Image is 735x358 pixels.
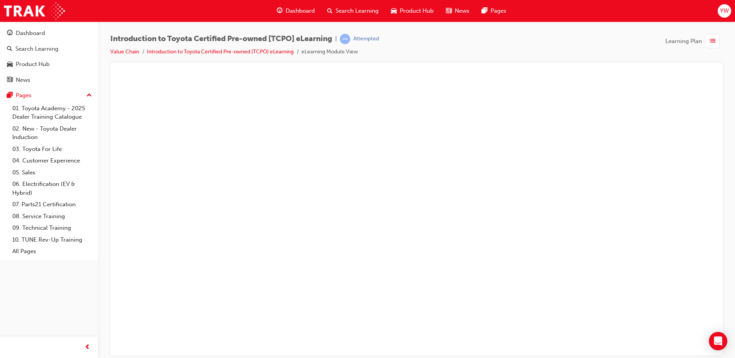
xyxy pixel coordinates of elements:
span: search-icon [327,6,333,16]
div: Search Learning [15,45,58,53]
a: 05. Sales [9,167,95,179]
a: search-iconSearch Learning [321,3,385,19]
a: Value Chain [110,48,139,55]
a: 10. TUNE Rev-Up Training [9,234,95,246]
div: Pages [16,91,32,100]
div: Product Hub [16,60,50,69]
span: news-icon [7,77,13,84]
div: Dashboard [16,29,45,38]
span: Introduction to Toyota Certified Pre-owned [TCPO] eLearning [110,35,332,43]
span: Pages [491,7,506,15]
a: car-iconProduct Hub [385,3,440,19]
a: Search Learning [3,42,95,56]
button: Pages [3,88,95,103]
span: list-icon [710,36,715,46]
span: | [335,35,337,43]
a: News [3,73,95,87]
span: pages-icon [7,92,13,99]
button: DashboardSearch LearningProduct HubNews [3,25,95,88]
span: pages-icon [482,6,487,16]
span: learningRecordVerb_ATTEMPT-icon [340,34,350,44]
span: Learning Plan [665,37,702,46]
a: 08. Service Training [9,210,95,222]
span: guage-icon [7,30,13,37]
a: 03. Toyota For Life [9,143,95,155]
li: eLearning Module View [301,48,358,56]
div: Open Intercom Messenger [709,332,727,350]
a: 01. Toyota Academy - 2025 Dealer Training Catalogue [9,103,95,123]
a: 04. Customer Experience [9,155,95,167]
a: news-iconNews [440,3,476,19]
a: 09. Technical Training [9,222,95,234]
button: Learning Plan [665,34,723,48]
span: car-icon [7,61,13,68]
span: prev-icon [85,343,90,352]
a: All Pages [9,245,95,257]
span: up-icon [86,91,92,101]
a: pages-iconPages [476,3,512,19]
span: guage-icon [277,6,283,16]
div: News [16,76,30,85]
a: 02. New - Toyota Dealer Induction [9,123,95,143]
a: guage-iconDashboard [271,3,321,19]
a: Introduction to Toyota Certified Pre-owned [TCPO] eLearning [147,48,294,55]
span: YW [720,7,729,15]
span: Search Learning [336,7,379,15]
span: Dashboard [286,7,315,15]
a: Product Hub [3,57,95,71]
a: 06. Electrification (EV & Hybrid) [9,178,95,199]
span: Product Hub [400,7,434,15]
span: search-icon [7,46,12,53]
span: news-icon [446,6,452,16]
img: Trak [4,2,65,20]
a: Dashboard [3,26,95,40]
a: 07. Parts21 Certification [9,199,95,210]
span: car-icon [391,6,397,16]
button: YW [718,4,731,18]
div: Attempted [353,35,379,43]
span: News [455,7,469,15]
